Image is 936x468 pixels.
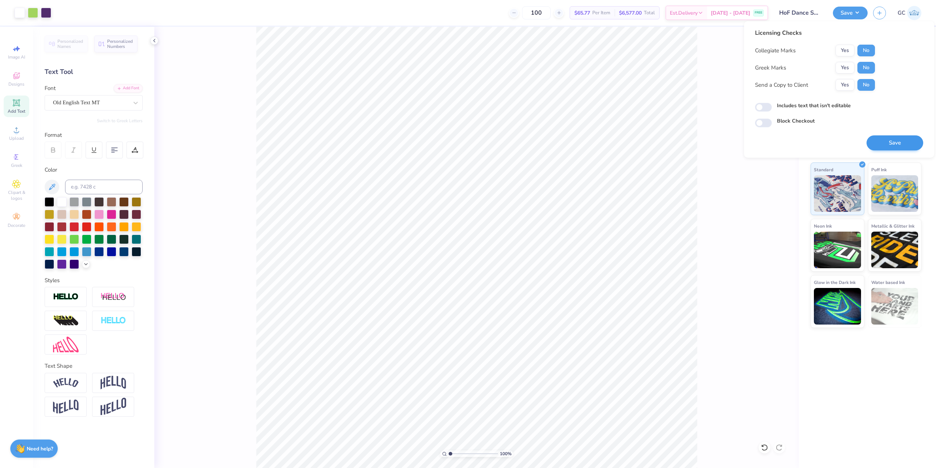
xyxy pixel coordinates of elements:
[53,315,79,327] img: 3d Illusion
[53,400,79,414] img: Flag
[45,67,143,77] div: Text Tool
[814,222,832,230] span: Neon Ink
[755,10,762,15] span: FREE
[711,9,750,17] span: [DATE] - [DATE]
[500,450,512,457] span: 100 %
[53,337,79,352] img: Free Distort
[11,162,22,168] span: Greek
[53,293,79,301] img: Stroke
[871,166,887,173] span: Puff Ink
[8,81,24,87] span: Designs
[871,222,914,230] span: Metallic & Glitter Ink
[814,288,861,325] img: Glow in the Dark Ink
[65,180,143,194] input: e.g. 7428 c
[45,131,143,139] div: Format
[101,292,126,302] img: Shadow
[755,29,875,37] div: Licensing Checks
[898,6,921,20] a: GC
[9,135,24,141] span: Upload
[871,175,918,212] img: Puff Ink
[871,278,905,286] span: Water based Ink
[814,175,861,212] img: Standard
[833,7,868,19] button: Save
[898,9,905,17] span: GC
[101,398,126,416] img: Rise
[619,9,642,17] span: $6,577.00
[907,6,921,20] img: Gerard Christopher Trorres
[814,278,856,286] span: Glow in the Dark Ink
[45,362,143,370] div: Text Shape
[644,9,655,17] span: Total
[45,84,56,93] label: Font
[871,288,918,325] img: Water based Ink
[871,232,918,268] img: Metallic & Glitter Ink
[27,445,53,452] strong: Need help?
[857,45,875,56] button: No
[777,102,851,109] label: Includes text that isn't editable
[814,166,833,173] span: Standard
[857,62,875,74] button: No
[774,5,827,20] input: Untitled Design
[45,276,143,285] div: Styles
[57,39,83,49] span: Personalized Names
[53,378,79,388] img: Arc
[835,45,854,56] button: Yes
[8,222,25,228] span: Decorate
[670,9,698,17] span: Est. Delivery
[592,9,610,17] span: Per Item
[867,135,923,150] button: Save
[857,79,875,91] button: No
[522,6,551,19] input: – –
[755,46,796,55] div: Collegiate Marks
[8,54,25,60] span: Image AI
[835,79,854,91] button: Yes
[101,376,126,390] img: Arch
[101,317,126,325] img: Negative Space
[97,118,143,124] button: Switch to Greek Letters
[114,84,143,93] div: Add Font
[107,39,133,49] span: Personalized Numbers
[4,190,29,201] span: Clipart & logos
[574,9,590,17] span: $65.77
[45,166,143,174] div: Color
[755,64,786,72] div: Greek Marks
[835,62,854,74] button: Yes
[755,81,808,89] div: Send a Copy to Client
[8,108,25,114] span: Add Text
[777,117,815,125] label: Block Checkout
[814,232,861,268] img: Neon Ink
